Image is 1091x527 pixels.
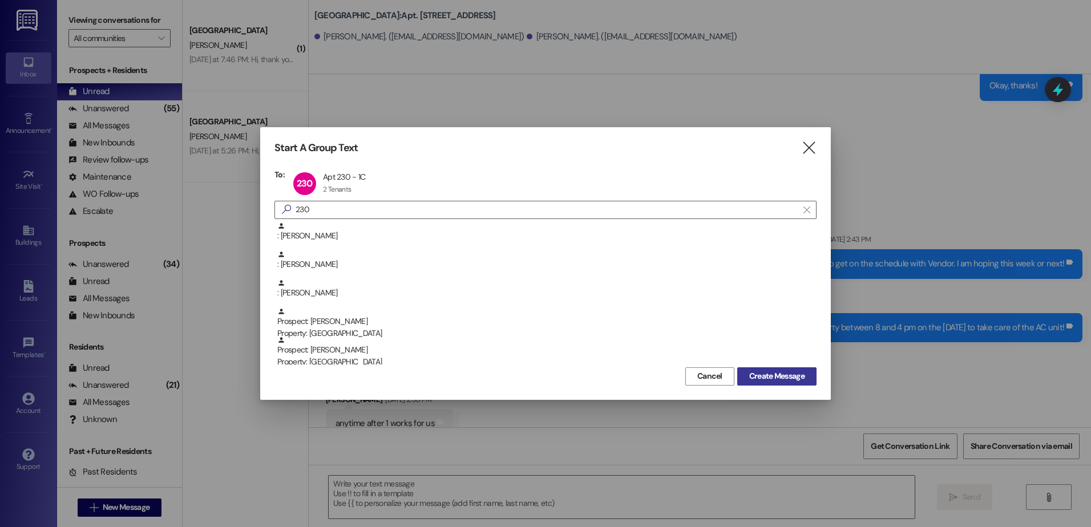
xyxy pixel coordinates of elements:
button: Create Message [737,367,817,386]
span: Create Message [749,370,805,382]
span: 230 [297,177,313,189]
button: Clear text [798,201,816,218]
div: Prospect: [PERSON_NAME] [277,336,817,368]
div: Prospect: [PERSON_NAME]Property: [GEOGRAPHIC_DATA] [274,307,817,336]
div: Apt 230 - 1C [323,172,366,182]
i:  [277,204,296,216]
div: Prospect: [PERSON_NAME] [277,307,817,340]
span: Cancel [697,370,722,382]
h3: Start A Group Text [274,141,358,155]
button: Cancel [685,367,734,386]
i:  [801,142,817,154]
div: : [PERSON_NAME] [274,222,817,250]
h3: To: [274,169,285,180]
div: : [PERSON_NAME] [277,279,817,299]
div: Property: [GEOGRAPHIC_DATA] [277,356,817,368]
input: Search for any contact or apartment [296,202,798,218]
div: : [PERSON_NAME] [277,250,817,270]
div: Prospect: [PERSON_NAME]Property: [GEOGRAPHIC_DATA] [274,336,817,364]
div: : [PERSON_NAME] [274,279,817,307]
div: Property: [GEOGRAPHIC_DATA] [277,327,817,339]
div: : [PERSON_NAME] [277,222,817,242]
i:  [803,205,810,214]
div: : [PERSON_NAME] [274,250,817,279]
div: 2 Tenants [323,185,351,194]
